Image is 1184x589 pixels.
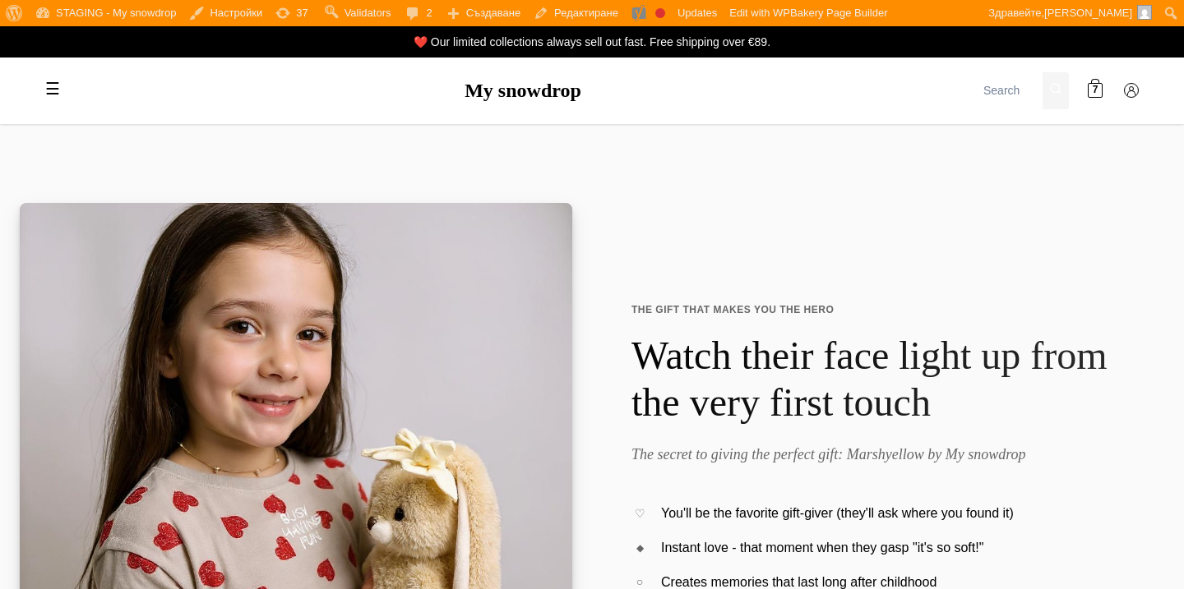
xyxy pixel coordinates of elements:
[661,537,983,559] span: Instant love - that moment when they gasp "it's so soft!"
[36,73,69,106] label: Toggle mobile menu
[631,332,1145,426] h1: Watch their face light up from the very first touch
[977,72,1043,109] input: Search
[1093,83,1098,99] span: 7
[631,302,1145,318] span: THE GIFT THAT MAKES YOU THE HERO
[465,80,581,101] a: My snowdrop
[631,446,1145,464] h2: The secret to giving the perfect gift: Marshyellow by My snowdrop
[1044,7,1132,19] span: [PERSON_NAME]
[661,503,1014,524] span: You'll be the favorite gift-giver (they'll ask where you found it)
[1079,75,1112,108] a: 7
[655,8,665,18] div: Focus keyphrase not set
